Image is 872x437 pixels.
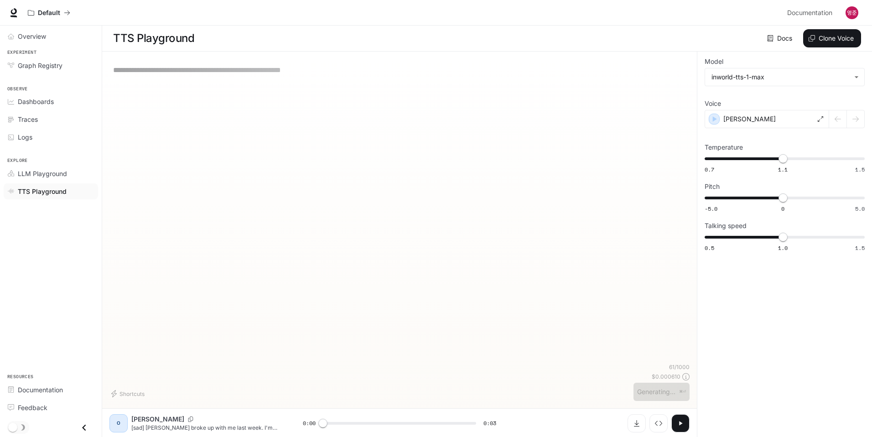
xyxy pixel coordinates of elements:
span: 1.5 [855,166,865,173]
span: Documentation [787,7,832,19]
img: User avatar [846,6,858,19]
a: Documentation [784,4,839,22]
div: inworld-tts-1-max [711,73,850,82]
p: [PERSON_NAME] [131,415,184,424]
button: Copy Voice ID [184,416,197,422]
p: Model [705,58,723,65]
a: Graph Registry [4,57,98,73]
a: Feedback [4,400,98,416]
span: Traces [18,114,38,124]
a: Overview [4,28,98,44]
p: $ 0.000610 [652,373,680,380]
a: Docs [765,29,796,47]
button: User avatar [843,4,861,22]
span: Dark mode toggle [8,422,17,432]
h1: TTS Playground [113,29,194,47]
span: Graph Registry [18,61,62,70]
span: -5.0 [705,205,717,213]
button: Download audio [628,414,646,432]
span: 0.5 [705,244,714,252]
span: 0:00 [303,419,316,428]
span: Feedback [18,403,47,412]
div: inworld-tts-1-max [705,68,864,86]
span: 0.7 [705,166,714,173]
button: Inspect [649,414,668,432]
span: Documentation [18,385,63,395]
button: All workspaces [24,4,74,22]
span: Overview [18,31,46,41]
a: Logs [4,129,98,145]
button: Clone Voice [803,29,861,47]
p: Talking speed [705,223,747,229]
a: LLM Playground [4,166,98,182]
p: Temperature [705,144,743,151]
p: [PERSON_NAME] [723,114,776,124]
a: Dashboards [4,94,98,109]
p: [sad] [PERSON_NAME] broke up with me last week. I'm still feeling lost. [131,424,281,432]
span: TTS Playground [18,187,67,196]
span: 0:03 [483,419,496,428]
a: TTS Playground [4,183,98,199]
p: 61 / 1000 [669,363,690,371]
span: Logs [18,132,32,142]
div: O [111,416,126,431]
a: Traces [4,111,98,127]
p: Voice [705,100,721,107]
span: 1.1 [778,166,788,173]
span: 1.5 [855,244,865,252]
p: Pitch [705,183,720,190]
span: LLM Playground [18,169,67,178]
span: Dashboards [18,97,54,106]
p: Default [38,9,60,17]
span: 0 [781,205,784,213]
span: 1.0 [778,244,788,252]
button: Shortcuts [109,386,148,401]
button: Close drawer [74,418,94,437]
a: Documentation [4,382,98,398]
span: 5.0 [855,205,865,213]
